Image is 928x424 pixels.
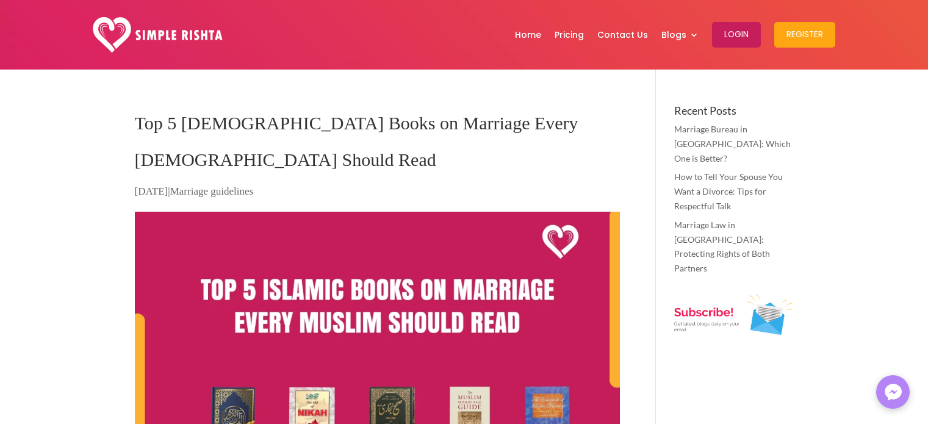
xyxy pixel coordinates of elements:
a: Login [712,3,761,66]
a: Marriage guidelines [170,185,253,197]
img: Messenger [881,380,905,404]
a: Contact Us [597,3,648,66]
h1: Top 5 [DEMOGRAPHIC_DATA] Books on Marriage Every [DEMOGRAPHIC_DATA] Should Read [135,105,620,184]
a: Home [515,3,541,66]
a: How to Tell Your Spouse You Want a Divorce: Tips for Respectful Talk [674,171,783,211]
h4: Recent Posts [674,105,793,122]
span: [DATE] [135,185,168,197]
p: | [135,184,620,208]
a: Pricing [555,3,584,66]
button: Login [712,22,761,48]
a: Register [774,3,835,66]
a: Blogs [661,3,699,66]
a: Marriage Law in [GEOGRAPHIC_DATA]: Protecting Rights of Both Partners [674,220,770,273]
a: Marriage Bureau in [GEOGRAPHIC_DATA]: Which One is Better? [674,124,791,163]
button: Register [774,22,835,48]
